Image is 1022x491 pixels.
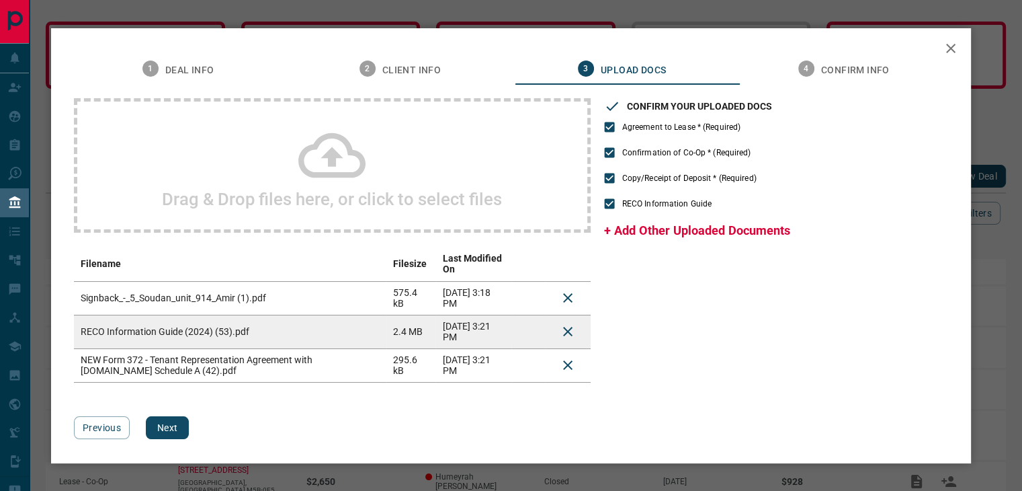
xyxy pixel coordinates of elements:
h2: Drag & Drop files here, or click to select files [162,189,502,209]
td: [DATE] 3:18 PM [435,281,511,315]
td: Signback_-_5_Soudan_unit_914_Amir (1).pdf [74,281,386,315]
span: RECO Information Guide [622,198,712,210]
span: + Add Other Uploaded Documents [604,223,790,237]
td: 575.4 kB [386,281,435,315]
span: Copy/Receipt of Deposit * (Required) [622,172,757,184]
td: [DATE] 3:21 PM [435,348,511,382]
span: Confirmation of Co-Op * (Required) [622,147,751,159]
text: 3 [583,64,588,73]
th: delete file action column [545,246,591,282]
th: Filesize [386,246,435,282]
td: RECO Information Guide (2024) (53).pdf [74,315,386,348]
th: download action column [511,246,545,282]
span: Confirm Info [821,65,890,77]
td: NEW Form 372 - Tenant Representation Agreement with [DOMAIN_NAME] Schedule A (42).pdf [74,348,386,382]
th: Filename [74,246,386,282]
button: Delete [552,282,584,314]
span: Deal Info [165,65,214,77]
span: Client Info [382,65,441,77]
button: Delete [552,315,584,348]
th: Last Modified On [435,246,511,282]
text: 4 [804,64,808,73]
text: 1 [148,64,153,73]
button: Previous [74,416,130,439]
button: Next [146,416,189,439]
span: Upload Docs [601,65,666,77]
h3: CONFIRM YOUR UPLOADED DOCS [627,101,772,112]
text: 2 [365,64,370,73]
div: Drag & Drop files here, or click to select files [74,98,591,233]
td: 295.6 kB [386,348,435,382]
button: Delete [552,349,584,381]
td: [DATE] 3:21 PM [435,315,511,348]
span: Agreement to Lease * (Required) [622,121,741,133]
td: 2.4 MB [386,315,435,348]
